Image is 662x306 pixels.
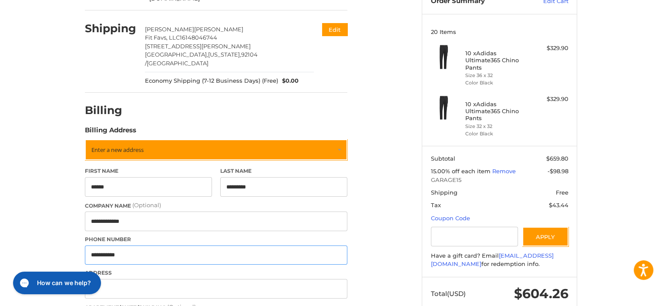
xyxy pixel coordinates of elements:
[431,215,470,222] a: Coupon Code
[522,227,568,246] button: Apply
[147,60,208,67] span: [GEOGRAPHIC_DATA]
[85,22,136,35] h2: Shipping
[465,72,532,79] li: Size 36 x 32
[534,44,568,53] div: $329.90
[85,104,136,117] h2: Billing
[208,51,241,58] span: [US_STATE],
[180,34,217,41] span: 16148046744
[145,43,251,50] span: [STREET_ADDRESS][PERSON_NAME]
[431,28,568,35] h3: 20 Items
[546,155,568,162] span: $659.80
[514,286,568,302] span: $604.26
[465,50,532,71] h4: 10 x Adidas Ultimate365 Chino Pants
[9,269,103,297] iframe: Gorgias live chat messenger
[431,176,568,185] span: GARAGE15
[465,79,532,87] li: Color Black
[145,51,208,58] span: [GEOGRAPHIC_DATA],
[220,167,347,175] label: Last Name
[91,146,144,154] span: Enter a new address
[465,130,532,138] li: Color Black
[549,202,568,208] span: $43.44
[431,189,457,196] span: Shipping
[85,201,347,210] label: Company Name
[278,77,299,85] span: $0.00
[132,202,161,208] small: (Optional)
[85,235,347,243] label: Phone Number
[85,139,347,160] a: Enter or select a different address
[145,77,278,85] span: Economy Shipping (7-12 Business Days) (Free)
[431,227,518,246] input: Gift Certificate or Coupon Code
[548,168,568,175] span: -$98.98
[194,26,243,33] span: [PERSON_NAME]
[465,123,532,130] li: Size 32 x 32
[465,101,532,122] h4: 10 x Adidas Ultimate365 Chino Pants
[534,95,568,104] div: $329.90
[322,23,347,36] button: Edit
[85,125,136,139] legend: Billing Address
[145,51,258,67] span: 92104 /
[556,189,568,196] span: Free
[431,155,455,162] span: Subtotal
[431,168,492,175] span: 15.00% off each item
[145,26,194,33] span: [PERSON_NAME]
[85,269,347,277] label: Address
[431,289,466,298] span: Total (USD)
[431,202,441,208] span: Tax
[431,252,568,269] div: Have a gift card? Email for redemption info.
[145,34,180,41] span: Fit Favs, LLC
[85,167,212,175] label: First Name
[492,168,516,175] a: Remove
